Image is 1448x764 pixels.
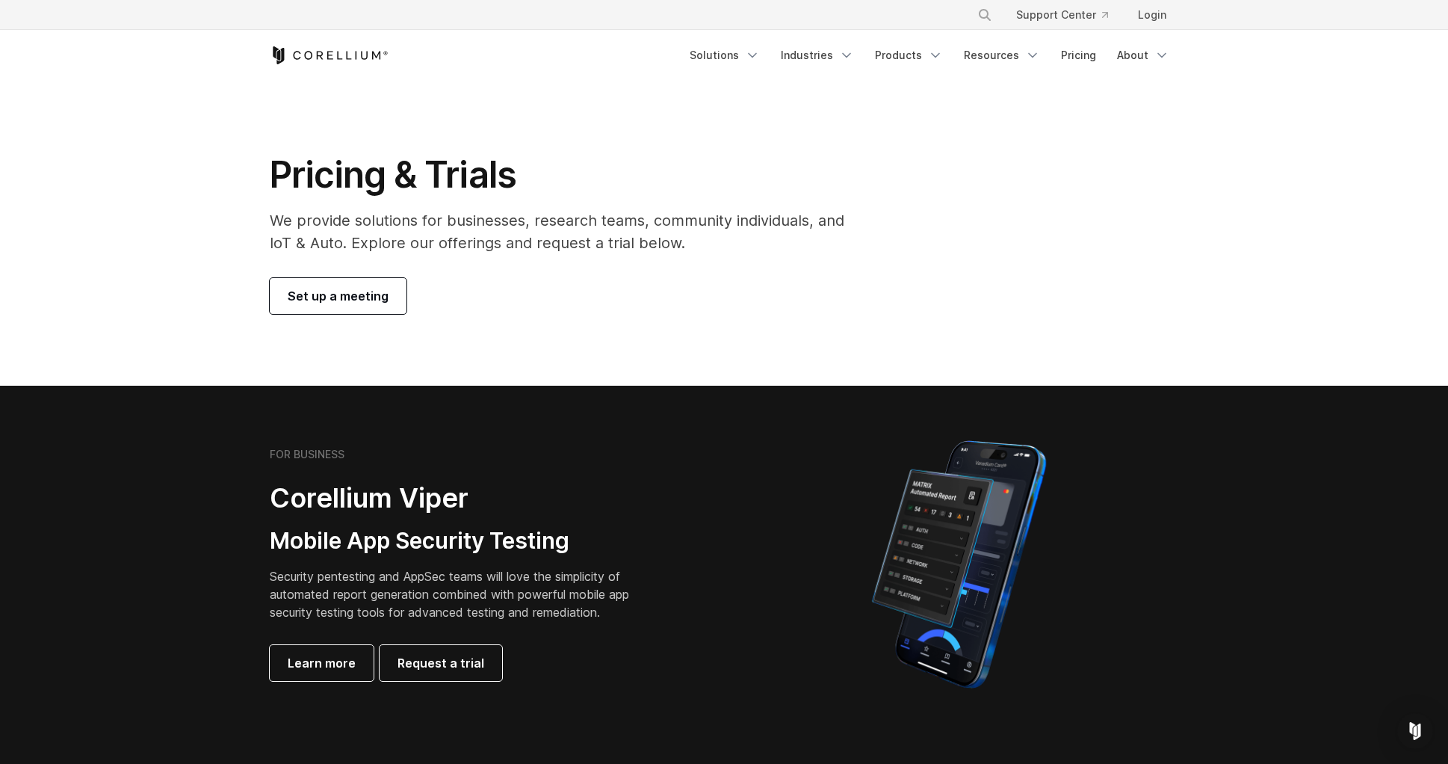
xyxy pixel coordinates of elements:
img: Corellium MATRIX automated report on iPhone showing app vulnerability test results across securit... [847,434,1071,695]
span: Learn more [288,654,356,672]
a: Login [1126,1,1178,28]
a: Learn more [270,645,374,681]
a: Industries [772,42,863,69]
a: Solutions [681,42,769,69]
span: Set up a meeting [288,287,389,305]
div: Open Intercom Messenger [1397,713,1433,749]
div: Navigation Menu [681,42,1178,69]
a: Products [866,42,952,69]
h3: Mobile App Security Testing [270,527,652,555]
p: Security pentesting and AppSec teams will love the simplicity of automated report generation comb... [270,567,652,621]
a: About [1108,42,1178,69]
a: Request a trial [380,645,502,681]
a: Support Center [1004,1,1120,28]
h6: FOR BUSINESS [270,448,344,461]
a: Corellium Home [270,46,389,64]
h2: Corellium Viper [270,481,652,515]
div: Navigation Menu [959,1,1178,28]
a: Set up a meeting [270,278,406,314]
a: Resources [955,42,1049,69]
span: Request a trial [397,654,484,672]
button: Search [971,1,998,28]
a: Pricing [1052,42,1105,69]
p: We provide solutions for businesses, research teams, community individuals, and IoT & Auto. Explo... [270,209,865,254]
h1: Pricing & Trials [270,153,865,197]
